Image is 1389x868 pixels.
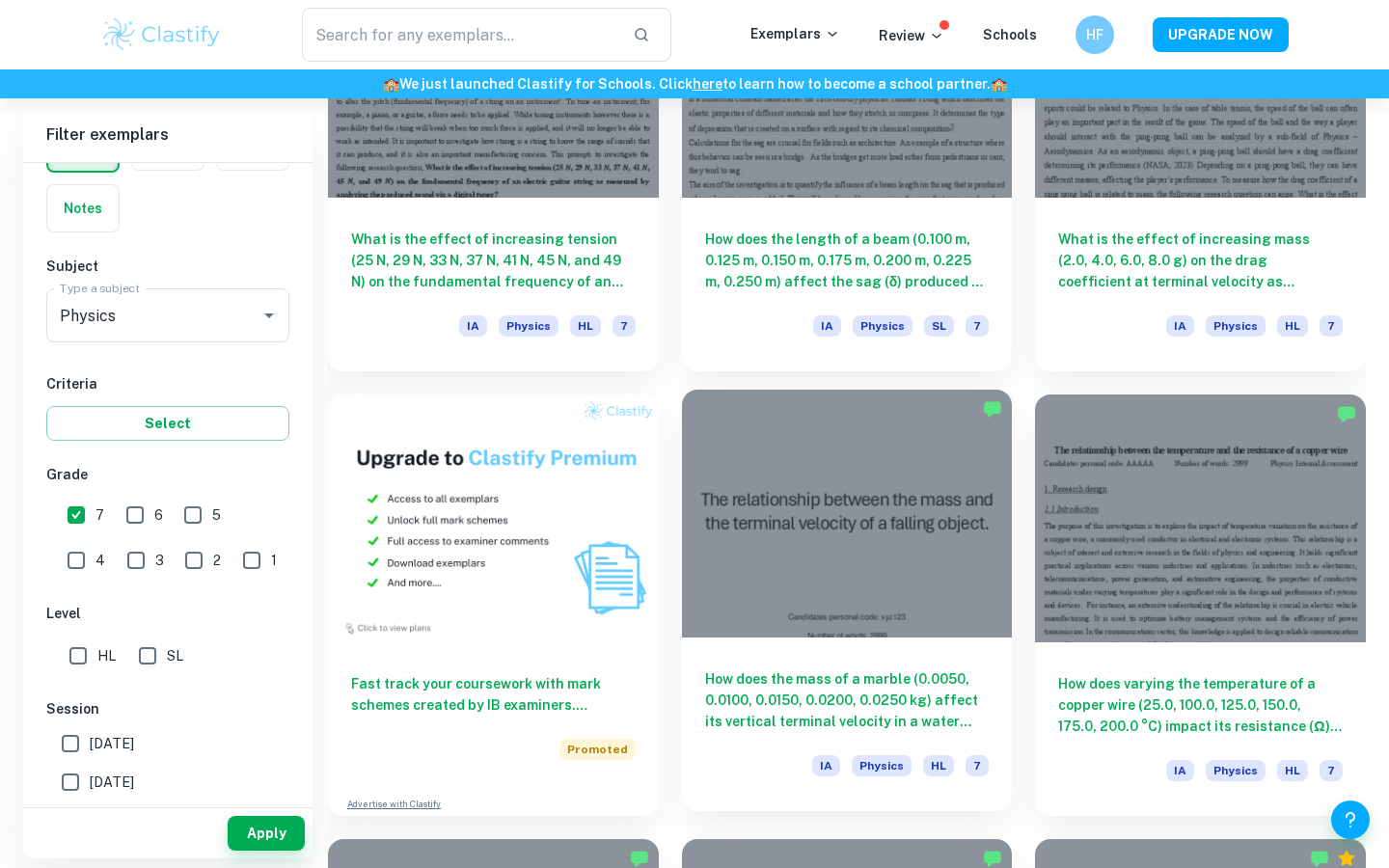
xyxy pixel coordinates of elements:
span: HL [1277,315,1308,337]
span: 5 [212,504,221,526]
input: Search for any exemplars... [302,8,617,62]
img: Marked [983,849,1002,868]
span: [DATE] [90,733,134,754]
span: 7 [613,315,636,337]
img: Marked [1310,849,1329,868]
div: Premium [1337,849,1356,868]
label: Type a subject [60,280,140,296]
span: Physics [853,315,912,337]
span: 7 [966,755,989,776]
p: Exemplars [750,23,840,44]
h6: Subject [46,256,289,277]
span: 3 [155,550,164,571]
span: 🏫 [991,76,1007,92]
h6: Session [46,698,289,719]
h6: Criteria [46,373,289,394]
a: Advertise with Clastify [347,798,441,811]
a: here [693,76,722,92]
a: How does the mass of a marble (0.0050, 0.0100, 0.0150, 0.0200, 0.0250 kg) affect its vertical ter... [682,394,1013,816]
span: IA [1166,315,1194,337]
button: Apply [228,816,305,851]
span: 7 [966,315,989,337]
h6: We just launched Clastify for Schools. Click to learn how to become a school partner. [4,73,1385,95]
span: 6 [154,504,163,526]
img: Marked [1337,404,1356,423]
button: Open [256,302,283,329]
span: 🏫 [383,76,399,92]
span: Physics [1206,315,1266,337]
span: [DATE] [90,772,134,793]
span: SL [167,645,183,666]
span: SL [924,315,954,337]
span: Physics [1206,760,1266,781]
p: Review [879,25,944,46]
span: 7 [1320,760,1343,781]
img: Clastify logo [100,15,223,54]
h6: What is the effect of increasing tension (25 N, 29 N, 33 N, 37 N, 41 N, 45 N, and 49 N) on the fu... [351,229,636,292]
span: HL [1277,760,1308,781]
h6: Level [46,603,289,624]
span: 7 [1320,315,1343,337]
span: HL [570,315,601,337]
span: Physics [852,755,912,776]
h6: Fast track your coursework with mark schemes created by IB examiners. Upgrade now [351,673,636,716]
h6: How does the mass of a marble (0.0050, 0.0100, 0.0150, 0.0200, 0.0250 kg) affect its vertical ter... [705,668,990,732]
span: 4 [95,550,105,571]
img: Thumbnail [328,394,659,642]
span: HL [923,755,954,776]
h6: Grade [46,464,289,485]
span: IA [1166,760,1194,781]
button: Help and Feedback [1331,800,1370,839]
h6: Filter exemplars [23,108,313,162]
span: IA [459,315,487,337]
a: How does varying the temperature of a copper wire (25.0, 100.0, 125.0, 150.0, 175.0, 200.0 °C) im... [1035,394,1366,816]
img: Marked [983,399,1002,419]
span: Physics [499,315,558,337]
span: HL [97,645,116,666]
img: Marked [630,849,649,868]
span: IA [812,755,840,776]
h6: How does varying the temperature of a copper wire (25.0, 100.0, 125.0, 150.0, 175.0, 200.0 °C) im... [1058,673,1343,737]
h6: HF [1084,24,1106,45]
button: UPGRADE NOW [1153,17,1289,52]
h6: What is the effect of increasing mass (2.0, 4.0, 6.0, 8.0 g) on the drag coefficient at terminal ... [1058,229,1343,292]
span: 2 [213,550,221,571]
span: 1 [271,550,277,571]
a: Schools [983,27,1037,42]
button: HF [1076,15,1114,54]
button: Notes [47,185,119,231]
button: Select [46,406,289,441]
span: IA [813,315,841,337]
span: Promoted [559,739,636,760]
span: 7 [95,504,104,526]
h6: How does the length of a beam (0.100 m, 0.125 m, 0.150 m, 0.175 m, 0.200 m, 0.225 m, 0.250 m) aff... [705,229,990,292]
